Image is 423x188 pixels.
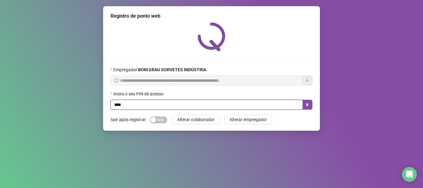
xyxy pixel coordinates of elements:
button: Alterar colaborador [172,115,220,125]
span: Empregador : [113,66,206,73]
strong: BOM GRAU SORVETES INDÚSTRIA [138,67,206,72]
span: info-circle [114,78,119,83]
img: QRPoint [198,22,225,51]
label: Insira o seu PIN de acesso [111,90,168,97]
span: caret-right [305,102,310,107]
span: Alterar colaborador [177,116,215,123]
button: Alterar empregador [225,115,272,125]
span: Alterar empregador [229,116,267,123]
div: Registro de ponto web [111,12,312,20]
label: Sair após registrar [111,115,150,125]
div: Open Intercom Messenger [402,167,417,182]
